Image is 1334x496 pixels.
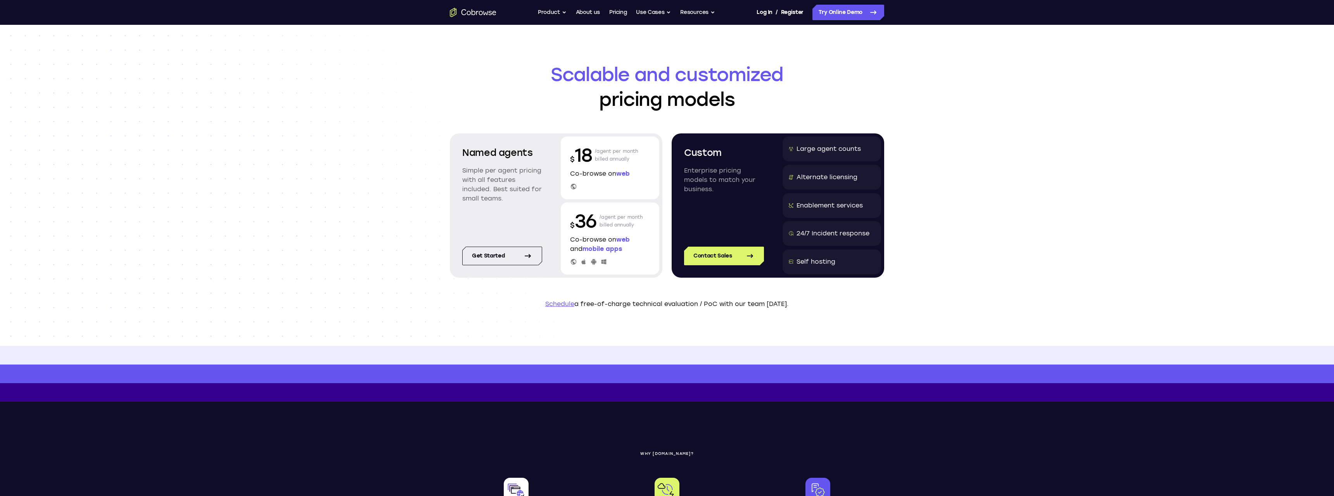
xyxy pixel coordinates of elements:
button: Use Cases [636,5,671,20]
button: Product [538,5,567,20]
button: Resources [680,5,715,20]
span: web [616,170,630,177]
p: /agent per month billed annually [600,209,643,233]
span: mobile apps [582,245,622,252]
p: Co-browse on and [570,235,650,254]
h2: Custom [684,146,764,160]
a: Get started [462,247,542,265]
p: Co-browse on [570,169,650,178]
a: Go to the home page [450,8,496,17]
div: Large agent counts [797,144,861,154]
a: Log In [757,5,772,20]
a: About us [576,5,600,20]
span: / [776,8,778,17]
p: 36 [570,209,596,233]
div: Alternate licensing [797,173,857,182]
div: Self hosting [797,257,835,266]
p: Simple per agent pricing with all features included. Best suited for small teams. [462,166,542,203]
p: a free-of-charge technical evaluation / PoC with our team [DATE]. [450,299,884,309]
a: Register [781,5,804,20]
p: WHY [DOMAIN_NAME]? [450,451,884,456]
p: Enterprise pricing models to match your business. [684,166,764,194]
a: Contact Sales [684,247,764,265]
span: web [616,236,630,243]
span: Scalable and customized [450,62,884,87]
span: $ [570,155,575,164]
div: Enablement services [797,201,863,210]
h2: Named agents [462,146,542,160]
a: Pricing [609,5,627,20]
a: Try Online Demo [812,5,884,20]
h1: pricing models [450,62,884,112]
span: $ [570,221,575,230]
a: Schedule [545,300,574,308]
p: 18 [570,143,592,168]
p: /agent per month billed annually [595,143,638,168]
div: 24/7 Incident response [797,229,869,238]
